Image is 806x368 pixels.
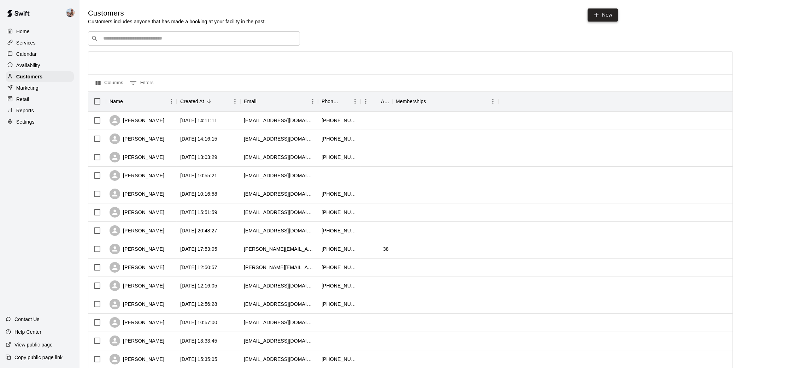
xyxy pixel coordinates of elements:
[14,328,41,336] p: Help Center
[180,264,217,271] div: 2025-08-10 12:50:57
[322,135,357,142] div: +15133142458
[110,317,164,328] div: [PERSON_NAME]
[65,6,80,20] div: Shelley Volpenhein
[110,91,123,111] div: Name
[16,62,40,69] p: Availability
[244,135,314,142] div: brittb10@gmail.com
[180,227,217,234] div: 2025-08-12 20:48:27
[6,71,74,82] a: Customers
[381,91,389,111] div: Age
[322,245,357,253] div: +15132523743
[16,96,29,103] p: Retail
[257,96,266,106] button: Sort
[110,262,164,273] div: [PERSON_NAME]
[66,8,75,17] img: Shelley Volpenhein
[177,91,240,111] div: Created At
[322,190,357,197] div: +13253864540
[180,172,217,179] div: 2025-08-16 10:55:21
[318,91,360,111] div: Phone Number
[6,94,74,105] div: Retail
[16,107,34,114] p: Reports
[340,96,350,106] button: Sort
[322,301,357,308] div: +15027240053
[204,96,214,106] button: Sort
[244,282,314,289] div: cara@oylerhines.com
[322,264,357,271] div: +18594685753
[322,91,340,111] div: Phone Number
[244,209,314,216] div: mousermk@gmail.com
[110,133,164,144] div: [PERSON_NAME]
[230,96,240,107] button: Menu
[180,91,204,111] div: Created At
[180,209,217,216] div: 2025-08-14 15:51:59
[6,117,74,127] a: Settings
[588,8,618,22] a: New
[240,91,318,111] div: Email
[16,84,39,91] p: Marketing
[110,189,164,199] div: [PERSON_NAME]
[244,301,314,308] div: dcornett121@gmail.com
[322,209,357,216] div: +18128204055
[371,96,381,106] button: Sort
[244,356,314,363] div: stevekitchenmedia@gmail.com
[16,28,30,35] p: Home
[6,83,74,93] a: Marketing
[244,117,314,124] div: mrkmayfield@gmail.com
[166,96,177,107] button: Menu
[244,245,314,253] div: stuckey.sara@gmail.com
[244,319,314,326] div: midlandnkybaseball@gmail.com
[16,51,37,58] p: Calendar
[88,8,266,18] h5: Customers
[180,154,217,161] div: 2025-08-16 13:03:29
[180,245,217,253] div: 2025-08-10 17:53:05
[180,135,217,142] div: 2025-08-16 14:16:15
[426,96,436,106] button: Sort
[180,301,217,308] div: 2025-08-08 12:56:28
[244,227,314,234] div: kylebailey232@yahoo.com
[307,96,318,107] button: Menu
[14,316,40,323] p: Contact Us
[383,245,389,253] div: 38
[88,31,300,46] div: Search customers by name or email
[110,152,164,162] div: [PERSON_NAME]
[360,91,392,111] div: Age
[6,60,74,71] a: Availability
[6,26,74,37] a: Home
[180,190,217,197] div: 2025-08-16 10:16:58
[180,319,217,326] div: 2025-08-08 10:57:00
[244,91,257,111] div: Email
[244,264,314,271] div: chris.schwartz@schwartzengineers.com
[180,117,217,124] div: 2025-08-17 14:11:11
[244,172,314,179] div: ian.mann15@yahoo.com
[180,337,217,344] div: 2025-08-06 13:33:45
[14,354,63,361] p: Copy public page link
[106,91,177,111] div: Name
[128,77,155,89] button: Show filters
[322,282,357,289] div: +18596097266
[14,341,53,348] p: View public page
[110,170,164,181] div: [PERSON_NAME]
[88,18,266,25] p: Customers includes anyone that has made a booking at your facility in the past.
[110,244,164,254] div: [PERSON_NAME]
[396,91,426,111] div: Memberships
[110,336,164,346] div: [PERSON_NAME]
[6,37,74,48] div: Services
[322,356,357,363] div: +18697817504
[16,118,35,125] p: Settings
[350,96,360,107] button: Menu
[322,227,357,234] div: +18592799974
[244,190,314,197] div: gjohnsonplm2021@gmail.com
[6,105,74,116] a: Reports
[6,49,74,59] a: Calendar
[110,115,164,126] div: [PERSON_NAME]
[180,282,217,289] div: 2025-08-09 12:16:05
[488,96,498,107] button: Menu
[322,154,357,161] div: +18594661060
[94,77,125,89] button: Select columns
